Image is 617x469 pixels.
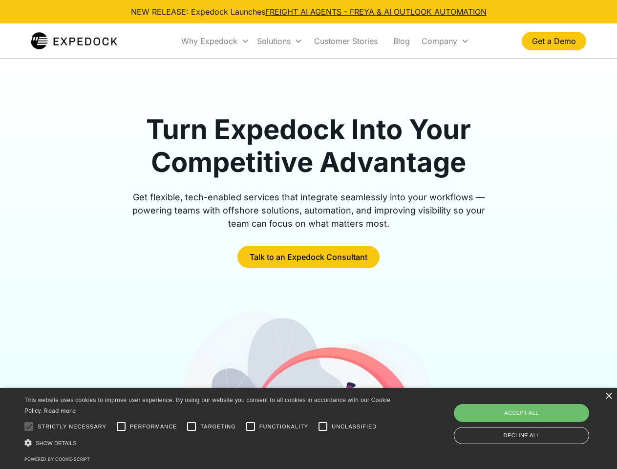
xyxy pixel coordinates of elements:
[131,6,487,18] div: NEW RELEASE: Expedock Launches
[121,113,496,179] h1: Turn Expedock Into Your Competitive Advantage
[130,423,177,431] span: Performance
[24,438,394,448] div: Show details
[265,7,487,17] a: FREIGHT AI AGENTS - FREYA & AI OUTLOOK AUTOMATION
[24,456,90,462] a: Powered by cookie-script
[332,423,377,431] span: Unclassified
[31,31,117,51] img: Expedock Logo
[181,36,237,46] div: Why Expedock
[418,24,473,58] div: Company
[257,36,291,46] div: Solutions
[200,423,235,431] span: Targeting
[121,191,496,230] div: Get flexible, tech-enabled services that integrate seamlessly into your workflows — powering team...
[24,397,390,415] span: This website uses cookies to improve user experience. By using our website you consent to all coo...
[36,440,77,446] span: Show details
[422,36,457,46] div: Company
[522,32,586,50] a: Get a Demo
[454,363,617,469] iframe: Chat Widget
[385,24,418,58] a: Blog
[306,24,385,58] a: Customer Stories
[44,407,76,414] a: Read more
[38,423,106,431] span: Strictly necessary
[237,246,380,268] a: Talk to an Expedock Consultant
[259,423,308,431] span: Functionality
[253,24,306,58] div: Solutions
[177,24,253,58] div: Why Expedock
[31,31,117,51] a: home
